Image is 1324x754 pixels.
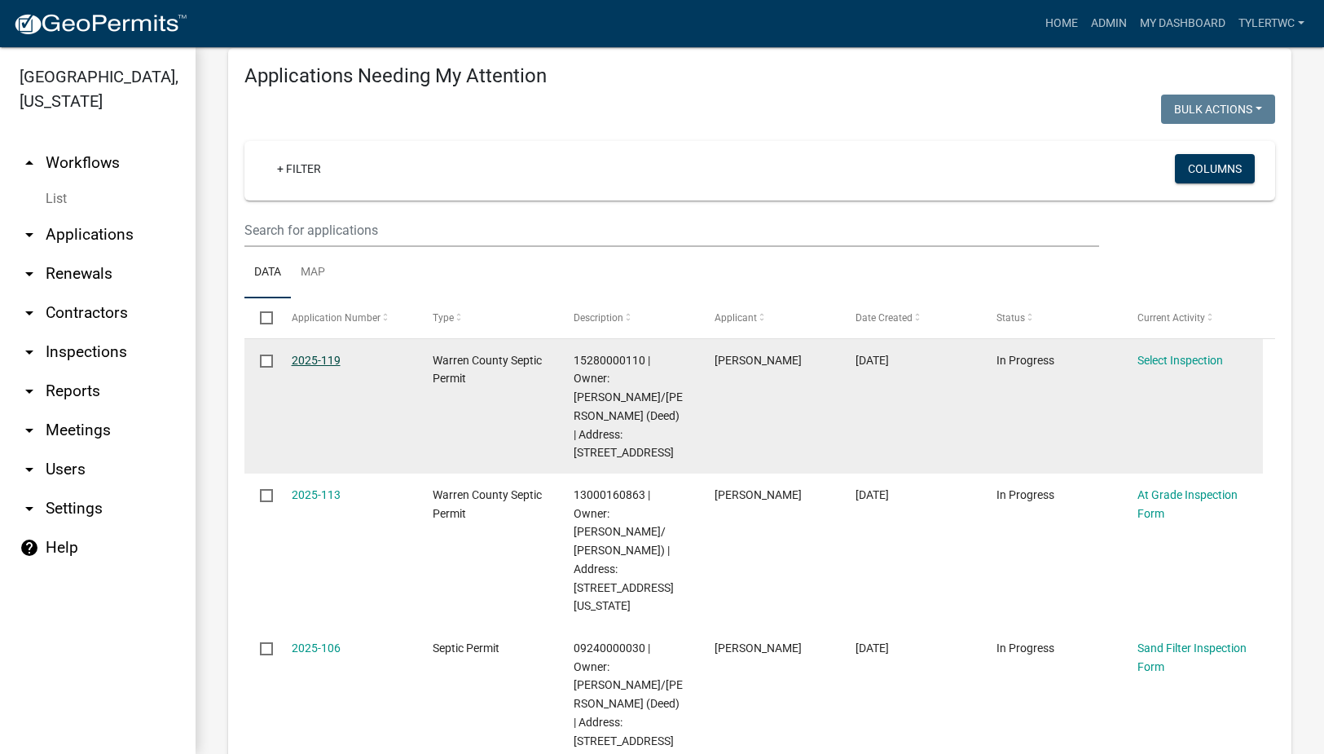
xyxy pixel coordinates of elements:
i: arrow_drop_down [20,421,39,440]
i: arrow_drop_down [20,499,39,518]
span: Damen Moffitt [715,488,802,501]
span: In Progress [996,642,1054,655]
span: In Progress [996,354,1054,367]
a: TylerTWC [1232,8,1311,39]
span: 13000160863 | Owner: JORDAN, DAVID/ JULIE (Deed) | Address: 15717 ILLINOIS ST [574,488,674,613]
a: + Filter [264,154,334,183]
datatable-header-cell: Select [244,298,275,337]
i: arrow_drop_down [20,225,39,245]
i: arrow_drop_down [20,264,39,284]
datatable-header-cell: Applicant [699,298,840,337]
span: Applicant [715,312,757,324]
datatable-header-cell: Application Number [275,298,416,337]
span: 15280000110 | Owner: LANGE, DEAN C/GHELF, JENNIFER (Deed) | Address: 6998 30TH AVE [574,354,683,460]
span: 09/08/2025 [856,354,889,367]
a: Admin [1084,8,1133,39]
i: arrow_drop_down [20,303,39,323]
input: Search for applications [244,214,1099,247]
a: At Grade Inspection Form [1137,488,1238,520]
span: 08/12/2025 [856,642,889,655]
datatable-header-cell: Type [416,298,557,337]
span: Type [433,312,454,324]
span: 09240000030 | Owner: ALLEN, RANDI R/BRYAN R (Deed) | Address: 12616 R45 HWY [574,642,683,747]
a: 2025-119 [292,354,341,367]
span: Date Created [856,312,913,324]
span: Status [996,312,1025,324]
span: Warren County Septic Permit [433,354,542,386]
a: 2025-113 [292,488,341,501]
a: Home [1039,8,1084,39]
a: Sand Filter Inspection Form [1137,642,1247,673]
span: Description [574,312,623,324]
a: Select Inspection [1137,354,1223,367]
i: arrow_drop_down [20,342,39,362]
a: Map [291,247,335,299]
span: Application Number [292,312,380,324]
span: Steve Maxwell [715,642,802,655]
a: My Dashboard [1133,8,1232,39]
span: Septic Permit [433,642,499,655]
button: Bulk Actions [1161,95,1275,124]
h4: Applications Needing My Attention [244,64,1275,88]
i: arrow_drop_down [20,460,39,479]
i: arrow_drop_down [20,381,39,401]
span: 08/27/2025 [856,488,889,501]
a: 2025-106 [292,642,341,655]
i: help [20,538,39,558]
span: Chad Davdison [715,354,802,367]
datatable-header-cell: Date Created [840,298,981,337]
datatable-header-cell: Description [558,298,699,337]
i: arrow_drop_up [20,153,39,173]
datatable-header-cell: Current Activity [1122,298,1263,337]
a: Data [244,247,291,299]
button: Columns [1175,154,1255,183]
span: Current Activity [1137,312,1205,324]
span: In Progress [996,488,1054,501]
datatable-header-cell: Status [981,298,1122,337]
span: Warren County Septic Permit [433,488,542,520]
